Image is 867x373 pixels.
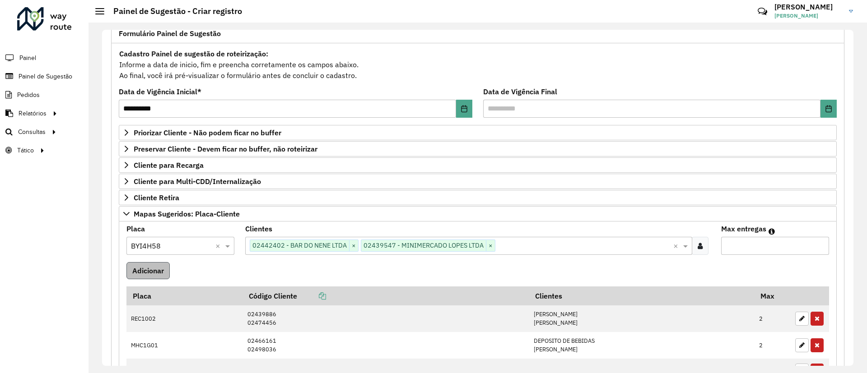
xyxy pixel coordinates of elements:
button: Choose Date [820,100,837,118]
label: Data de Vigência Inicial [119,86,201,97]
span: Tático [17,146,34,155]
a: Copiar [297,291,326,300]
td: 2 [755,305,791,332]
span: × [349,240,358,251]
span: Priorizar Cliente - Não podem ficar no buffer [134,129,281,136]
a: Contato Rápido [753,2,772,21]
span: Clear all [673,240,681,251]
td: MHC1G01 [126,332,242,359]
h3: [PERSON_NAME] [774,3,842,11]
th: Clientes [529,286,755,305]
span: 02439547 - MINIMERCADO LOPES LTDA [361,240,486,251]
label: Clientes [245,223,272,234]
td: 02466161 02498036 [242,332,529,359]
span: 02442402 - BAR DO NENE LTDA [250,240,349,251]
div: Informe a data de inicio, fim e preencha corretamente os campos abaixo. Ao final, você irá pré-vi... [119,48,837,81]
a: Cliente Retira [119,190,837,205]
span: Pedidos [17,90,40,100]
span: Cliente para Multi-CDD/Internalização [134,178,261,185]
td: 02439886 02474456 [242,305,529,332]
span: [PERSON_NAME] [774,12,842,20]
span: × [486,240,495,251]
td: DEPOSITO DE BEBIDAS [PERSON_NAME] [529,332,755,359]
span: Preservar Cliente - Devem ficar no buffer, não roteirizar [134,145,317,152]
span: Painel [19,53,36,63]
strong: Cadastro Painel de sugestão de roteirização: [119,49,268,58]
label: Max entregas [721,223,766,234]
span: Cliente Retira [134,194,179,201]
td: REC1002 [126,305,242,332]
label: Data de Vigência Final [483,86,557,97]
span: Clear all [215,240,223,251]
span: Cliente para Recarga [134,161,204,169]
em: Máximo de clientes que serão colocados na mesma rota com os clientes informados [769,228,775,235]
span: Painel de Sugestão [19,72,72,81]
th: Max [755,286,791,305]
span: Consultas [18,127,46,137]
h2: Painel de Sugestão - Criar registro [104,6,242,16]
span: Formulário Painel de Sugestão [119,30,221,37]
a: Priorizar Cliente - Não podem ficar no buffer [119,125,837,140]
button: Adicionar [126,262,170,279]
label: Placa [126,223,145,234]
td: [PERSON_NAME] [PERSON_NAME] [529,305,755,332]
th: Código Cliente [242,286,529,305]
a: Mapas Sugeridos: Placa-Cliente [119,206,837,221]
a: Cliente para Multi-CDD/Internalização [119,174,837,189]
td: 2 [755,332,791,359]
a: Preservar Cliente - Devem ficar no buffer, não roteirizar [119,141,837,157]
span: Relatórios [19,109,47,118]
a: Cliente para Recarga [119,157,837,173]
button: Choose Date [456,100,472,118]
th: Placa [126,286,242,305]
span: Mapas Sugeridos: Placa-Cliente [134,210,240,217]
